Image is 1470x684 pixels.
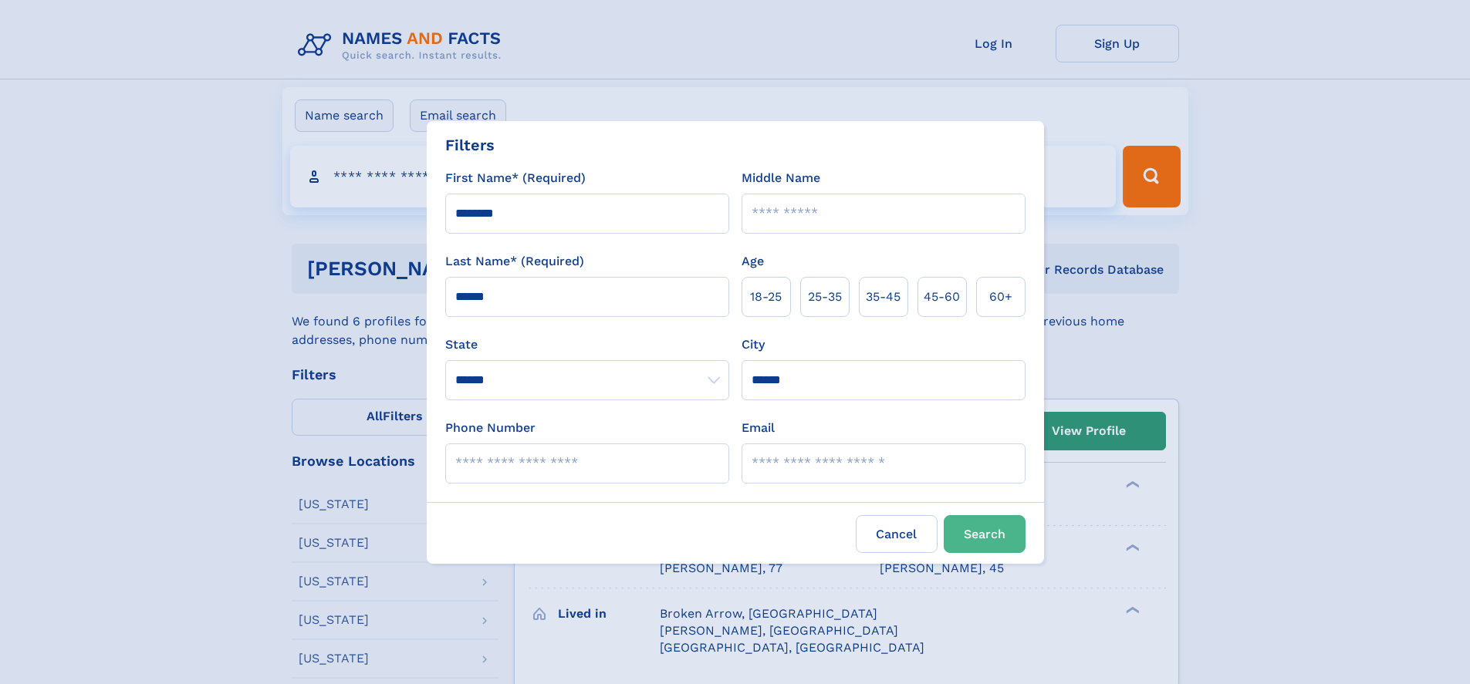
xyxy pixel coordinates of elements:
[808,288,842,306] span: 25‑35
[856,515,938,553] label: Cancel
[445,335,729,354] label: State
[445,419,536,437] label: Phone Number
[742,419,775,437] label: Email
[742,335,765,354] label: City
[742,169,820,187] label: Middle Name
[924,288,960,306] span: 45‑60
[445,252,584,271] label: Last Name* (Required)
[750,288,782,306] span: 18‑25
[989,288,1012,306] span: 60+
[944,515,1026,553] button: Search
[445,133,495,157] div: Filters
[445,169,586,187] label: First Name* (Required)
[866,288,901,306] span: 35‑45
[742,252,764,271] label: Age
